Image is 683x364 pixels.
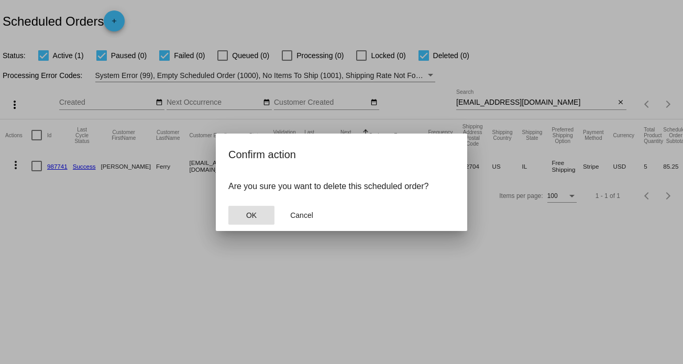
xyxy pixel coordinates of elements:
span: OK [246,211,257,219]
button: Close dialog [228,206,274,225]
span: Cancel [290,211,313,219]
button: Close dialog [279,206,325,225]
h2: Confirm action [228,146,455,163]
p: Are you sure you want to delete this scheduled order? [228,182,455,191]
